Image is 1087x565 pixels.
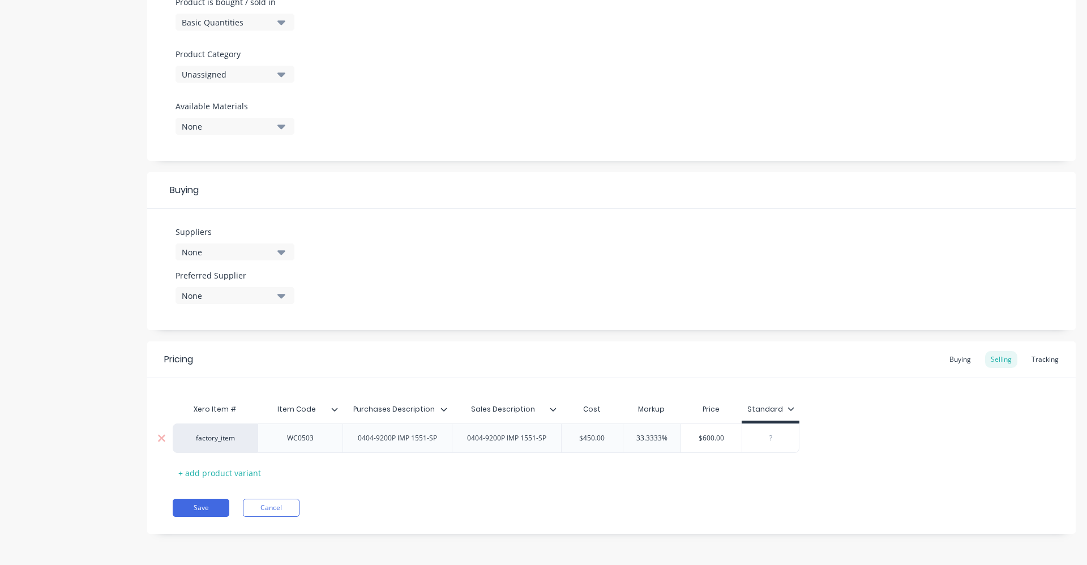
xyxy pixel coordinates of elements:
[681,398,742,421] div: Price
[182,246,272,258] div: None
[182,16,272,28] div: Basic Quantities
[176,48,289,60] label: Product Category
[176,269,294,281] label: Preferred Supplier
[742,433,799,443] input: ?
[176,243,294,260] button: None
[681,424,742,452] div: $600.00
[985,351,1017,368] div: Selling
[176,287,294,304] button: None
[623,398,681,421] div: Markup
[182,121,272,132] div: None
[561,398,623,421] div: Cost
[258,398,343,421] div: Item Code
[176,100,294,112] label: Available Materials
[258,395,336,423] div: Item Code
[176,226,294,238] label: Suppliers
[173,398,258,421] div: Xero Item #
[173,423,799,453] div: factory_itemWC05030404-9200P IMP 1551-SP0404-9200P IMP 1551-SP$450.0033.3333%$600.00
[176,14,294,31] button: Basic Quantities
[747,404,794,414] div: Standard
[147,172,1076,209] div: Buying
[623,424,681,452] div: 33.3333%
[182,290,272,302] div: None
[458,431,555,446] div: 0404-9200P IMP 1551-SP
[1026,351,1064,368] div: Tracking
[173,464,267,482] div: + add product variant
[562,424,623,452] div: $450.00
[452,395,554,423] div: Sales Description
[452,398,561,421] div: Sales Description
[944,351,977,368] div: Buying
[182,69,272,80] div: Unassigned
[349,431,446,446] div: 0404-9200P IMP 1551-SP
[176,118,294,135] button: None
[343,398,452,421] div: Purchases Description
[243,499,299,517] button: Cancel
[164,353,193,366] div: Pricing
[343,395,445,423] div: Purchases Description
[272,431,329,446] div: WC0503
[173,499,229,517] button: Save
[176,66,294,83] button: Unassigned
[184,433,246,443] div: factory_item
